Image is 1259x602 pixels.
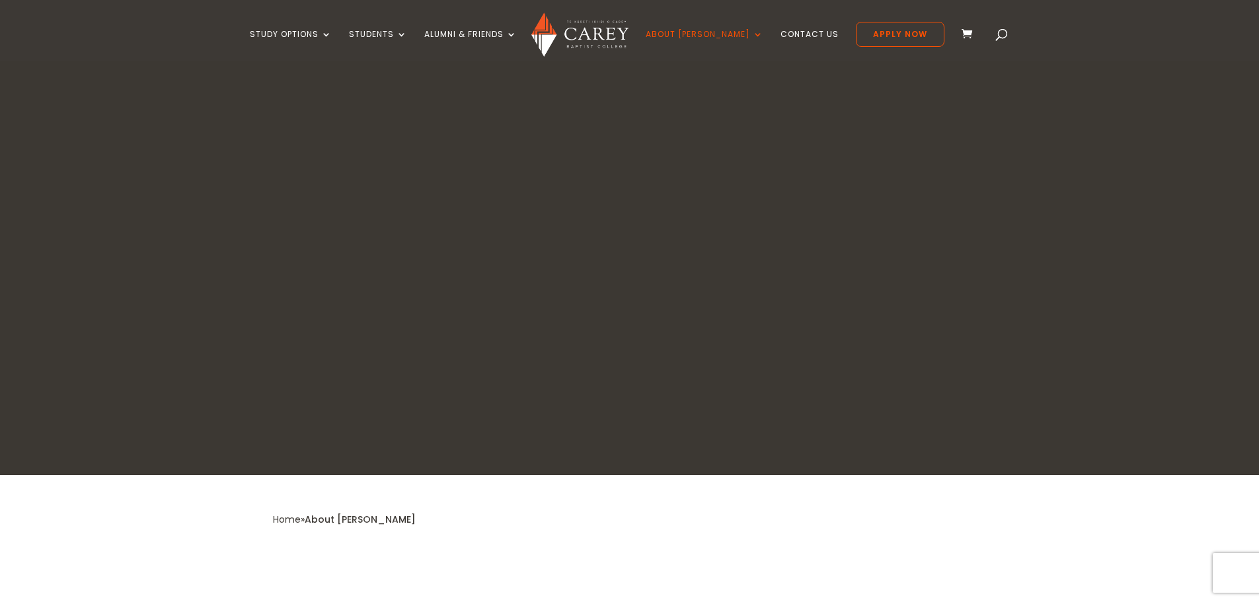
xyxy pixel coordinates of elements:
[856,22,944,47] a: Apply Now
[424,30,517,61] a: Alumni & Friends
[250,30,332,61] a: Study Options
[305,513,416,526] span: About [PERSON_NAME]
[646,30,763,61] a: About [PERSON_NAME]
[781,30,839,61] a: Contact Us
[273,513,416,526] span: »
[531,13,629,57] img: Carey Baptist College
[273,513,301,526] a: Home
[349,30,407,61] a: Students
